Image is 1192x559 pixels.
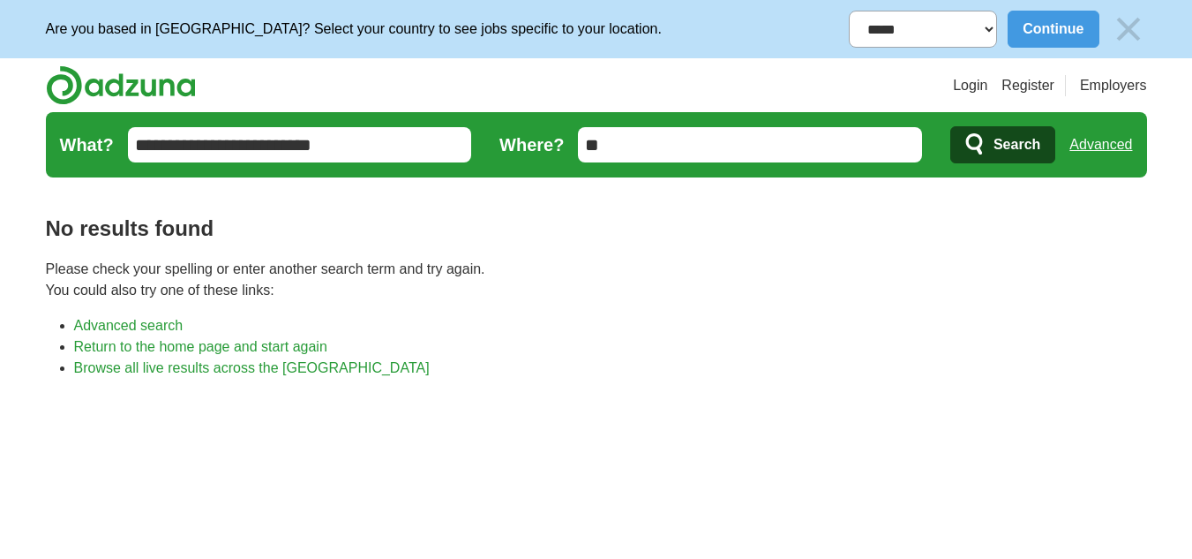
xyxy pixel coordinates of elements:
[46,259,1147,301] p: Please check your spelling or enter another search term and try again. You could also try one of ...
[953,75,987,96] a: Login
[74,318,184,333] a: Advanced search
[1080,75,1147,96] a: Employers
[74,339,327,354] a: Return to the home page and start again
[74,360,430,375] a: Browse all live results across the [GEOGRAPHIC_DATA]
[1008,11,1098,48] button: Continue
[1069,127,1132,162] a: Advanced
[499,132,564,158] label: Where?
[46,65,196,105] img: Adzuna logo
[46,213,1147,245] h1: No results found
[46,19,662,40] p: Are you based in [GEOGRAPHIC_DATA]? Select your country to see jobs specific to your location.
[993,127,1040,162] span: Search
[60,132,114,158] label: What?
[1110,11,1147,48] img: icon_close_no_bg.svg
[950,126,1055,163] button: Search
[1001,75,1054,96] a: Register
